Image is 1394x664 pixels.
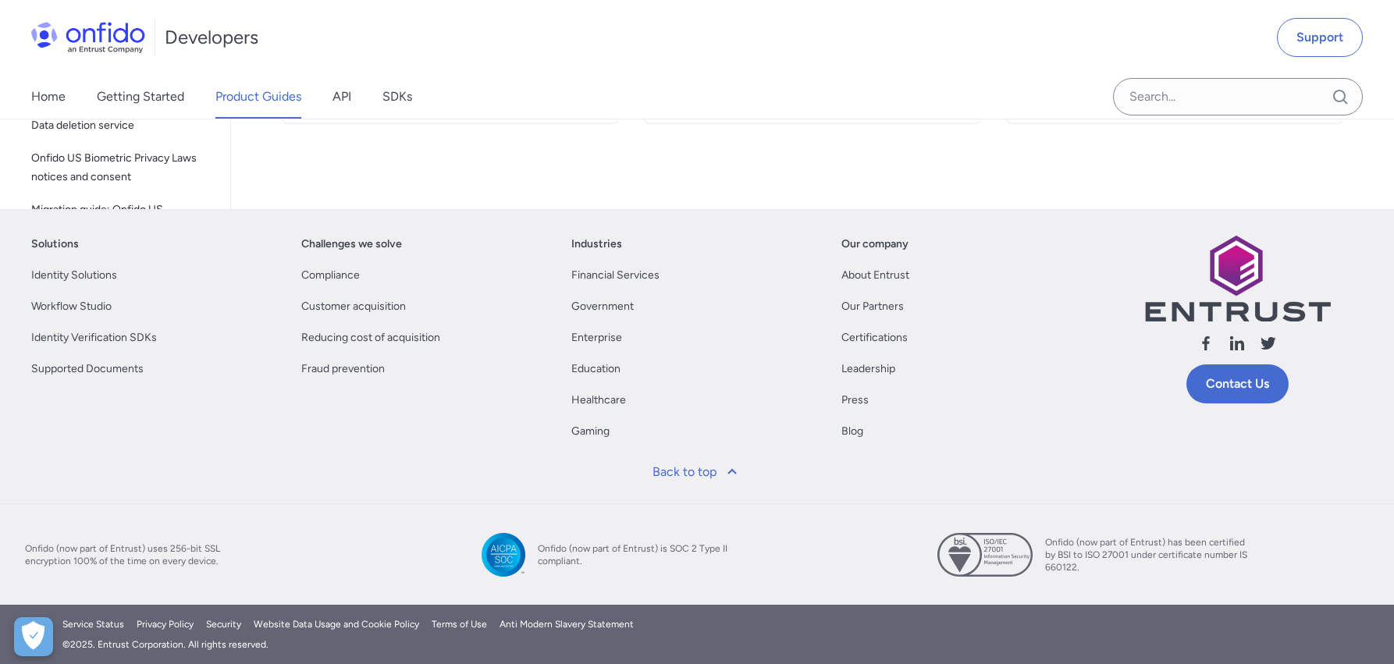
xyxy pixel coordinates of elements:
a: Certifications [841,328,908,347]
a: Service Status [62,617,124,631]
a: Fraud prevention [301,360,385,378]
img: SOC 2 Type II compliant [482,533,525,577]
span: Onfido (now part of Entrust) has been certified by BSI to ISO 27001 under certificate number IS 6... [1045,536,1248,573]
a: Healthcare [571,391,626,410]
div: © 2025 . Entrust Corporation. All rights reserved. [62,637,1332,652]
svg: Follow us X (Twitter) [1259,334,1278,353]
a: Our company [841,235,909,254]
a: Follow us X (Twitter) [1259,334,1278,358]
a: Identity Verification SDKs [31,328,157,347]
a: Supported Documents [31,360,144,378]
a: Home [31,75,66,119]
a: Follow us facebook [1197,334,1215,358]
a: Industries [571,235,622,254]
span: Migration guide: Onfido US Biometric Privacy Laws notices and consent [31,201,212,257]
a: Contact Us [1186,364,1289,403]
a: Onfido US Biometric Privacy Laws notices and consent [25,143,218,193]
svg: Follow us facebook [1197,334,1215,353]
a: Government [571,297,634,316]
a: Product Guides [215,75,301,119]
button: Open Preferences [14,617,53,656]
a: Blog [841,422,863,441]
a: Support [1277,18,1363,57]
img: Onfido Logo [31,22,145,53]
img: Entrust logo [1143,235,1331,321]
svg: Follow us linkedin [1228,334,1246,353]
a: Our Partners [841,297,904,316]
span: Onfido (now part of Entrust) uses 256-bit SSL encryption 100% of the time on every device. [25,542,228,567]
a: Back to top [643,453,751,491]
a: Challenges we solve [301,235,402,254]
a: Enterprise [571,328,622,347]
a: Identity Solutions [31,266,117,285]
input: Onfido search input field [1113,78,1363,115]
a: Solutions [31,235,79,254]
h1: Developers [165,25,258,50]
span: Onfido (now part of Entrust) is SOC 2 Type II compliant. [538,542,741,567]
img: ISO 27001 certified [937,533,1033,577]
a: Reducing cost of acquisition [301,328,440,347]
a: Getting Started [97,75,184,119]
a: Terms of Use [432,617,487,631]
a: Leadership [841,360,895,378]
a: Follow us linkedin [1228,334,1246,358]
a: Migration guide: Onfido US Biometric Privacy Laws notices and consent [25,194,218,263]
a: Privacy Policy [137,617,194,631]
a: About Entrust [841,266,909,285]
a: API [332,75,351,119]
span: Data deletion service [31,116,212,135]
a: Anti Modern Slavery Statement [500,617,634,631]
a: SDKs [382,75,412,119]
a: Customer acquisition [301,297,406,316]
a: Website Data Usage and Cookie Policy [254,617,419,631]
div: Cookie Preferences [14,617,53,656]
a: Press [841,391,869,410]
a: Compliance [301,266,360,285]
span: Onfido US Biometric Privacy Laws notices and consent [31,149,212,186]
a: Data deletion service [25,110,218,141]
a: Financial Services [571,266,660,285]
a: Education [571,360,621,378]
a: Security [206,617,241,631]
a: Workflow Studio [31,297,112,316]
a: Gaming [571,422,610,441]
